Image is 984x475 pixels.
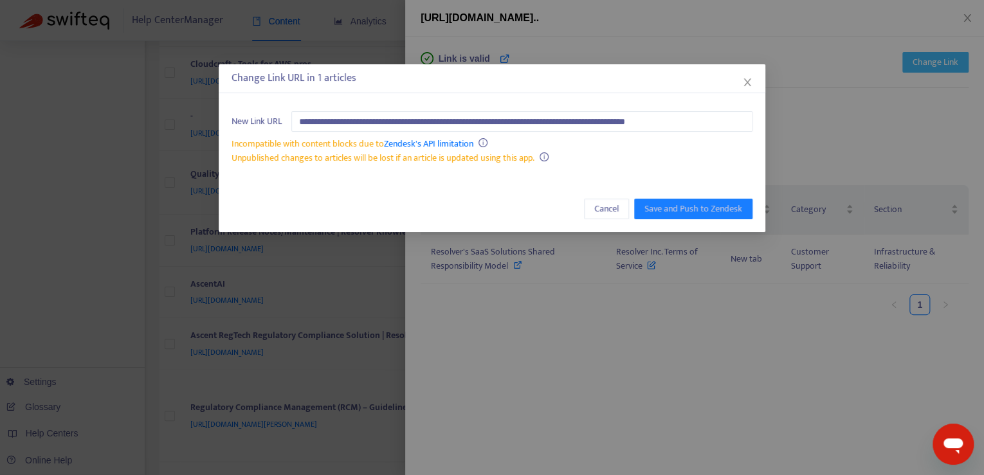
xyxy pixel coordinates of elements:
[478,138,487,147] span: info-circle
[384,136,473,151] a: Zendesk's API limitation
[740,75,754,89] button: Close
[594,202,619,216] span: Cancel
[584,199,629,219] button: Cancel
[232,150,534,165] span: Unpublished changes to articles will be lost if an article is updated using this app.
[232,114,282,129] span: New Link URL
[232,71,752,86] div: Change Link URL in 1 articles
[232,136,473,151] span: Incompatible with content blocks due to
[933,424,974,465] iframe: Button to launch messaging window
[540,152,549,161] span: info-circle
[634,199,752,219] button: Save and Push to Zendesk
[742,77,752,87] span: close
